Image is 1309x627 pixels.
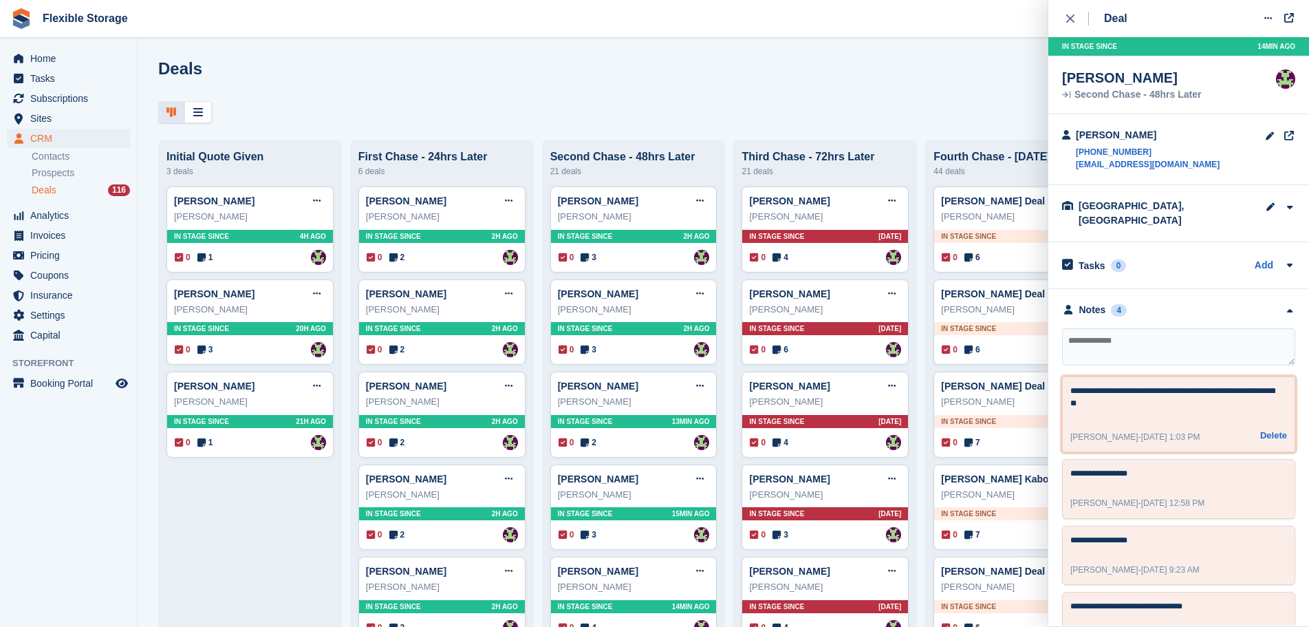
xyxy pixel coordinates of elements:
span: In stage since [366,602,421,612]
a: Rachael Fisher [503,527,518,542]
span: Pricing [30,246,113,265]
a: menu [7,49,130,68]
span: 0 [559,529,574,541]
span: 0 [942,529,958,541]
img: Rachael Fisher [1276,70,1295,89]
img: Rachael Fisher [503,435,518,450]
span: [DATE] 9:23 AM [1141,565,1200,575]
button: Delete [1260,429,1287,443]
span: [DATE] 1:03 PM [1141,432,1200,442]
span: In stage since [558,509,613,519]
a: Rachael Fisher [694,342,709,357]
img: Rachael Fisher [311,435,326,450]
span: 4 [772,251,788,264]
span: 2 [581,436,596,449]
span: Tasks [30,69,113,88]
a: Deals 116 [32,183,130,198]
a: menu [7,69,130,88]
span: 20H AGO [296,323,326,334]
a: menu [7,89,130,108]
span: [PERSON_NAME] [1070,565,1138,575]
span: In stage since [749,416,804,427]
span: [PERSON_NAME] [1070,498,1138,508]
a: menu [7,286,130,305]
div: [PERSON_NAME] [558,303,710,317]
span: In stage since [941,602,996,612]
span: In stage since [941,509,996,519]
span: 0 [367,529,382,541]
span: 2 [389,251,405,264]
div: [PERSON_NAME] [366,303,518,317]
span: 2H AGO [492,602,518,612]
div: [PERSON_NAME] [1062,70,1201,86]
span: [PERSON_NAME] [1070,432,1138,442]
span: In stage since [1062,41,1117,52]
a: [PERSON_NAME] Deal [941,195,1045,206]
span: In stage since [941,231,996,242]
div: [PERSON_NAME] [558,395,710,409]
span: In stage since [749,231,804,242]
div: - [1070,431,1200,443]
a: [EMAIL_ADDRESS][DOMAIN_NAME] [1076,158,1220,171]
div: 4 [1111,304,1127,317]
a: [PERSON_NAME] [558,195,638,206]
span: [DATE] [878,602,901,612]
span: In stage since [174,416,229,427]
a: Rachael Fisher [694,250,709,265]
span: In stage since [558,231,613,242]
a: [PERSON_NAME] [558,566,638,577]
span: 2 [389,343,405,356]
a: Rachael Fisher [694,527,709,542]
a: [PHONE_NUMBER] [1076,146,1220,158]
a: menu [7,306,130,325]
div: [PERSON_NAME] [941,488,1093,502]
span: 2H AGO [684,231,710,242]
div: Second Chase - 48hrs Later [550,151,717,163]
h1: Deals [158,59,202,78]
a: [PERSON_NAME] Kaboi Deal [941,474,1074,485]
div: Initial Quote Given [166,151,334,163]
span: 4 [772,436,788,449]
a: [PERSON_NAME] [749,195,830,206]
div: 6 deals [358,163,526,180]
div: [PERSON_NAME] [749,488,901,502]
span: 0 [942,251,958,264]
a: [PERSON_NAME] [749,566,830,577]
div: [PERSON_NAME] [749,395,901,409]
img: Rachael Fisher [886,342,901,357]
img: stora-icon-8386f47178a22dfd0bd8f6a31ec36ba5ce8667c1dd55bd0f319d3a0aa187defe.svg [11,8,32,29]
span: 0 [175,251,191,264]
div: Fourth Chase - [DATE] [933,151,1101,163]
span: 2 [389,436,405,449]
div: 44 deals [933,163,1101,180]
div: [PERSON_NAME] [558,210,710,224]
span: 0 [942,436,958,449]
span: 1 [197,251,213,264]
div: [PERSON_NAME] [366,580,518,594]
span: In stage since [558,323,613,334]
span: Capital [30,326,113,345]
a: Delete [1260,429,1287,445]
span: CRM [30,129,113,148]
div: [PERSON_NAME] [749,580,901,594]
span: Deals [32,184,56,197]
span: 2H AGO [684,323,710,334]
span: 2H AGO [492,323,518,334]
div: [PERSON_NAME] [174,395,326,409]
span: 3 [581,343,596,356]
a: [PERSON_NAME] [558,288,638,299]
a: [PERSON_NAME] [174,195,255,206]
span: 14MIN AGO [672,602,710,612]
div: [PERSON_NAME] [366,488,518,502]
span: Booking Portal [30,374,113,393]
a: Add [1255,258,1273,274]
span: In stage since [558,416,613,427]
a: [PERSON_NAME] [366,474,446,485]
a: menu [7,374,130,393]
img: Rachael Fisher [694,435,709,450]
span: 2H AGO [492,231,518,242]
